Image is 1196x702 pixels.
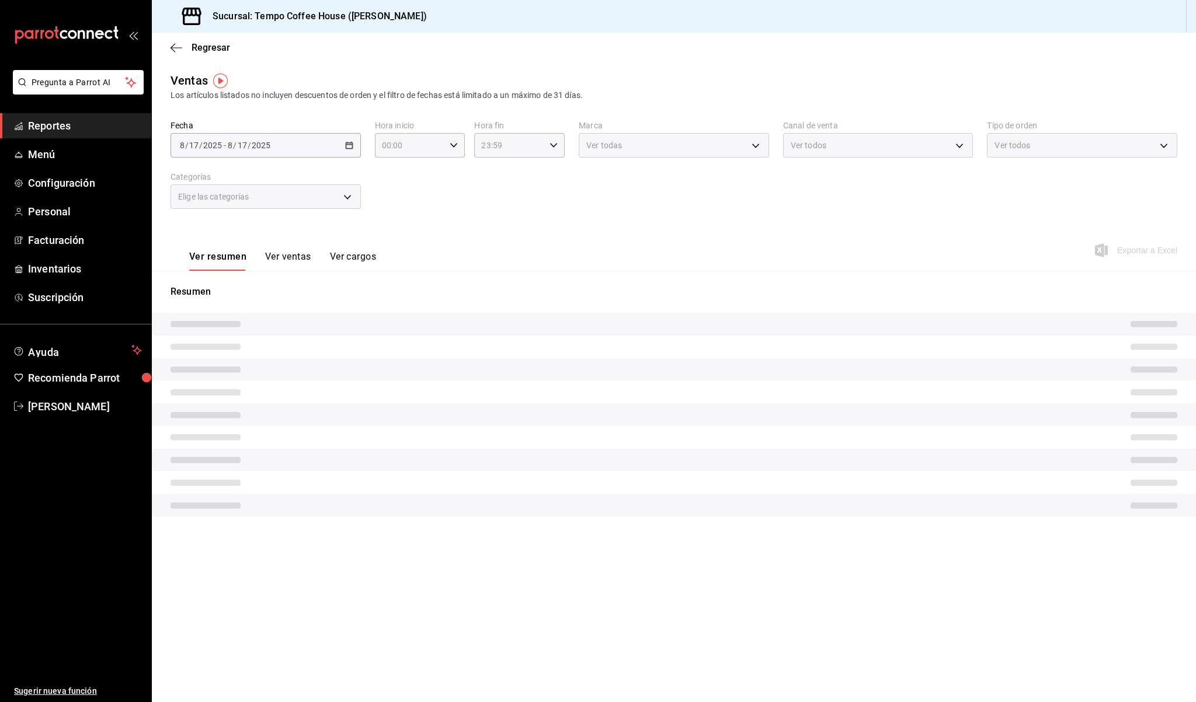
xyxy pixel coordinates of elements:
span: Inventarios [28,261,142,277]
button: open_drawer_menu [128,30,138,40]
span: - [224,141,226,150]
div: Los artículos listados no incluyen descuentos de orden y el filtro de fechas está limitado a un m... [171,89,1177,102]
button: Ver ventas [265,251,311,271]
span: Pregunta a Parrot AI [32,76,126,89]
span: Elige las categorías [178,191,249,202]
span: Ver todas [586,139,622,151]
span: / [248,141,251,150]
span: Facturación [28,232,142,248]
span: Suscripción [28,289,142,305]
label: Tipo de orden [987,121,1177,130]
span: Personal [28,204,142,219]
span: / [199,141,203,150]
button: Pregunta a Parrot AI [13,70,144,95]
span: Reportes [28,118,142,134]
div: navigation tabs [189,251,376,271]
h3: Sucursal: Tempo Coffee House ([PERSON_NAME]) [203,9,427,23]
button: Ver cargos [330,251,377,271]
span: Ver todos [995,139,1030,151]
input: -- [179,141,185,150]
span: Menú [28,146,142,162]
span: Ayuda [28,343,127,357]
label: Hora inicio [375,121,465,130]
span: [PERSON_NAME] [28,399,142,414]
button: Ver resumen [189,251,246,271]
button: Regresar [171,42,230,53]
input: -- [237,141,248,150]
label: Categorías [171,173,361,181]
span: Ver todos [791,139,826,151]
span: Recomienda Parrot [28,370,142,386]
label: Fecha [171,121,361,130]
img: Tooltip marker [213,74,228,88]
a: Pregunta a Parrot AI [8,85,144,97]
span: Sugerir nueva función [14,685,142,697]
div: Ventas [171,72,208,89]
span: / [185,141,189,150]
label: Marca [579,121,769,130]
p: Resumen [171,285,1177,299]
input: ---- [203,141,222,150]
label: Hora fin [474,121,565,130]
span: / [233,141,237,150]
input: -- [189,141,199,150]
input: -- [227,141,233,150]
span: Regresar [192,42,230,53]
span: Configuración [28,175,142,191]
input: ---- [251,141,271,150]
label: Canal de venta [783,121,974,130]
